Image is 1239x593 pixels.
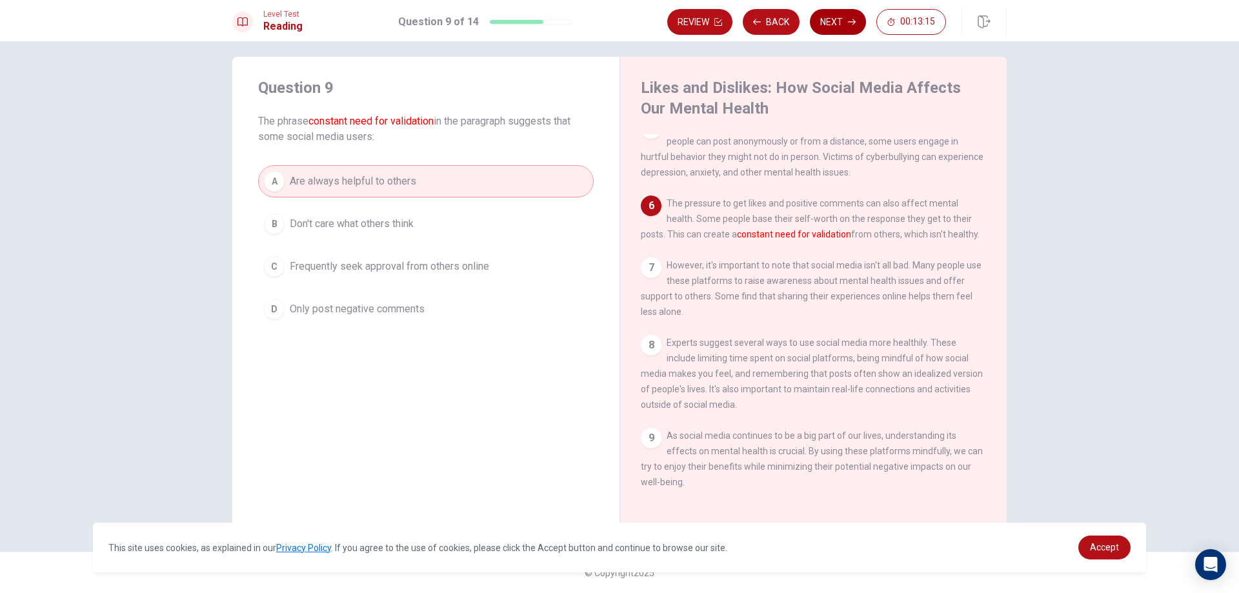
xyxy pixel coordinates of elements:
[258,165,594,197] button: AAre always helpful to others
[258,77,594,98] h4: Question 9
[276,543,331,553] a: Privacy Policy
[641,77,983,119] h4: Likes and Dislikes: How Social Media Affects Our Mental Health
[641,430,983,487] span: As social media continues to be a big part of our lives, understanding its effects on mental heal...
[641,337,983,410] span: Experts suggest several ways to use social media more healthily. These include limiting time spen...
[264,214,285,234] div: B
[258,208,594,240] button: BDon't care what others think
[1090,542,1119,552] span: Accept
[93,523,1146,572] div: cookieconsent
[585,568,654,578] span: © Copyright 2025
[264,171,285,192] div: A
[1195,549,1226,580] div: Open Intercom Messenger
[398,14,479,30] h1: Question 9 of 14
[290,216,414,232] span: Don't care what others think
[263,19,303,34] h1: Reading
[667,9,732,35] button: Review
[108,543,727,553] span: This site uses cookies, as explained in our . If you agree to the use of cookies, please click th...
[641,257,661,278] div: 7
[876,9,946,35] button: 00:13:15
[264,299,285,319] div: D
[641,260,982,317] span: However, it's important to note that social media isn't all bad. Many people use these platforms ...
[290,259,489,274] span: Frequently seek approval from others online
[290,301,425,317] span: Only post negative comments
[641,335,661,356] div: 8
[641,198,980,239] span: The pressure to get likes and positive comments can also affect mental health. Some people base t...
[258,250,594,283] button: CFrequently seek approval from others online
[258,114,594,145] span: The phrase in the paragraph suggests that some social media users:
[264,256,285,277] div: C
[1078,536,1131,559] a: dismiss cookie message
[737,229,851,239] font: constant need for validation
[263,10,303,19] span: Level Test
[900,17,935,27] span: 00:13:15
[641,196,661,216] div: 6
[743,9,800,35] button: Back
[290,174,416,189] span: Are always helpful to others
[308,115,434,127] font: constant need for validation
[810,9,866,35] button: Next
[641,428,661,448] div: 9
[258,293,594,325] button: DOnly post negative comments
